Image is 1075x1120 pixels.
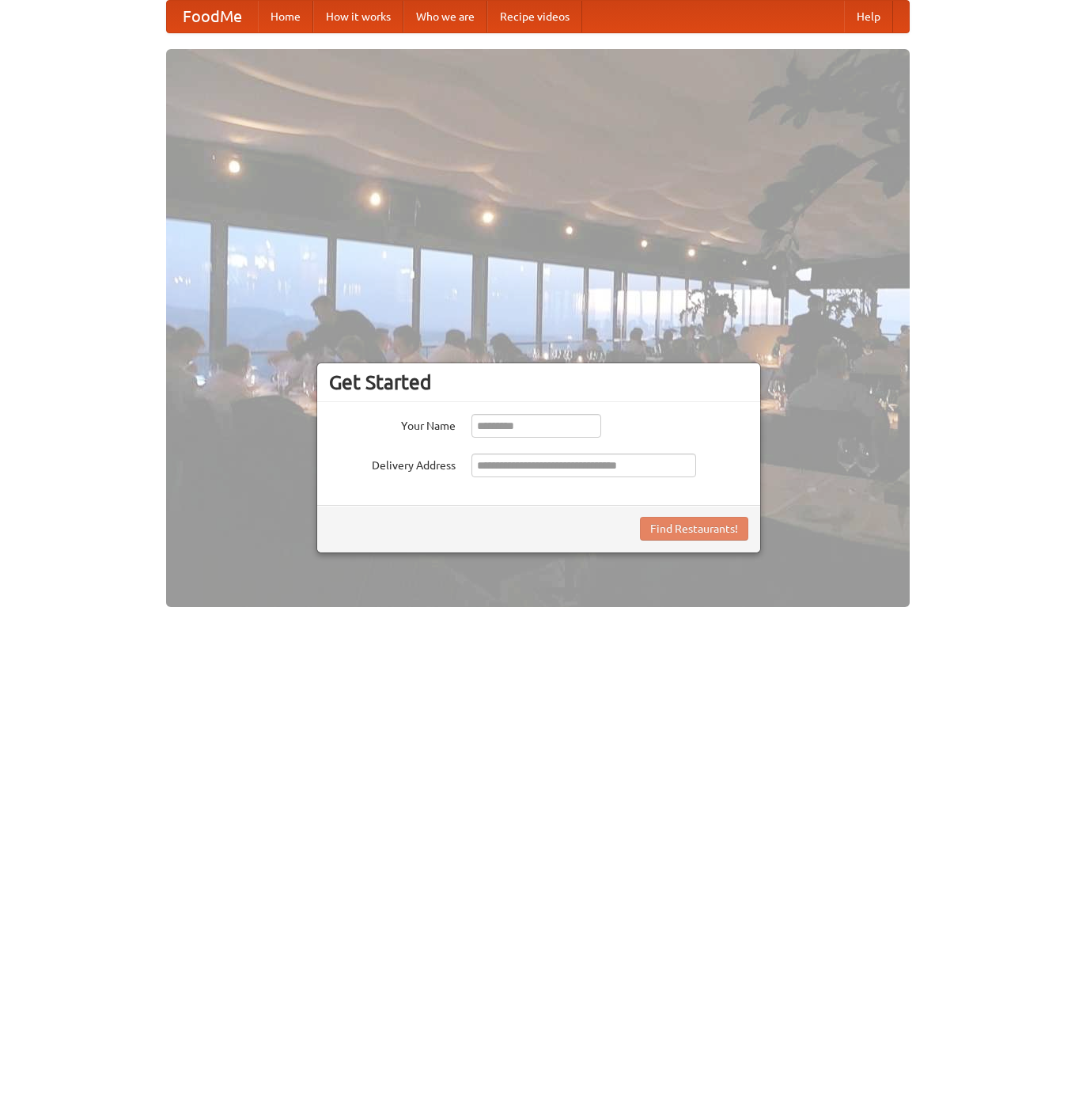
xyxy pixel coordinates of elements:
[487,1,582,32] a: Recipe videos
[258,1,313,32] a: Home
[167,1,258,32] a: FoodMe
[329,454,456,473] label: Delivery Address
[313,1,403,32] a: How it works
[844,1,893,32] a: Help
[403,1,487,32] a: Who we are
[329,414,456,434] label: Your Name
[329,370,748,394] h3: Get Started
[640,517,748,541] button: Find Restaurants!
